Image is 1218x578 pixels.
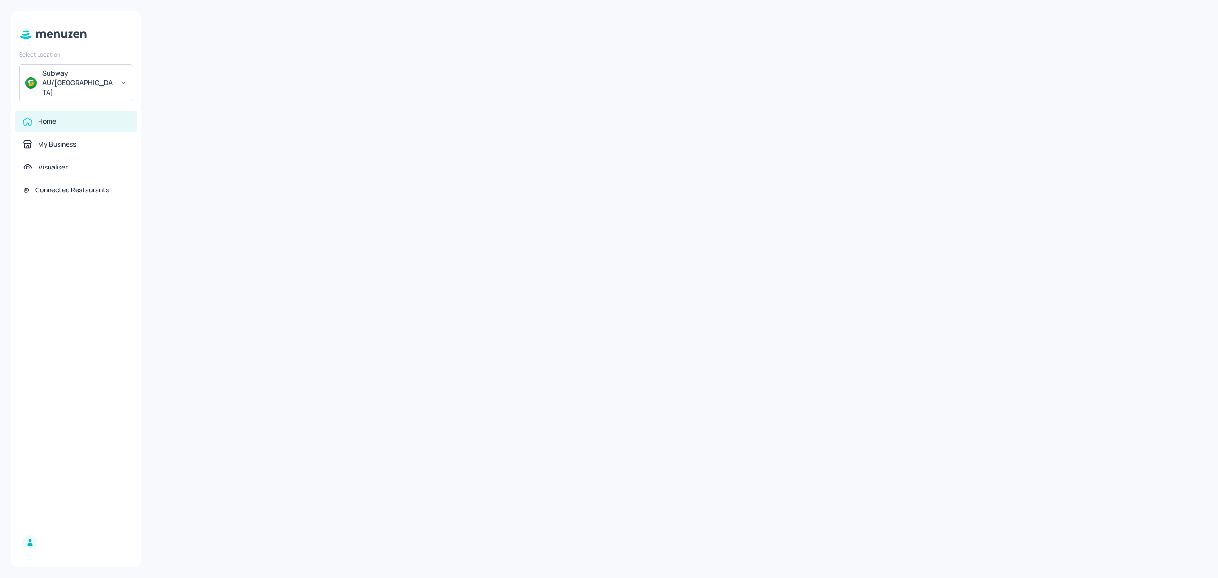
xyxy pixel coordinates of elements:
[19,50,133,59] div: Select Location
[38,117,56,126] div: Home
[42,69,114,97] div: Subway AU/[GEOGRAPHIC_DATA]
[25,77,37,89] img: avatar
[35,185,109,195] div: Connected Restaurants
[38,140,76,149] div: My Business
[39,162,68,172] div: Visualiser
